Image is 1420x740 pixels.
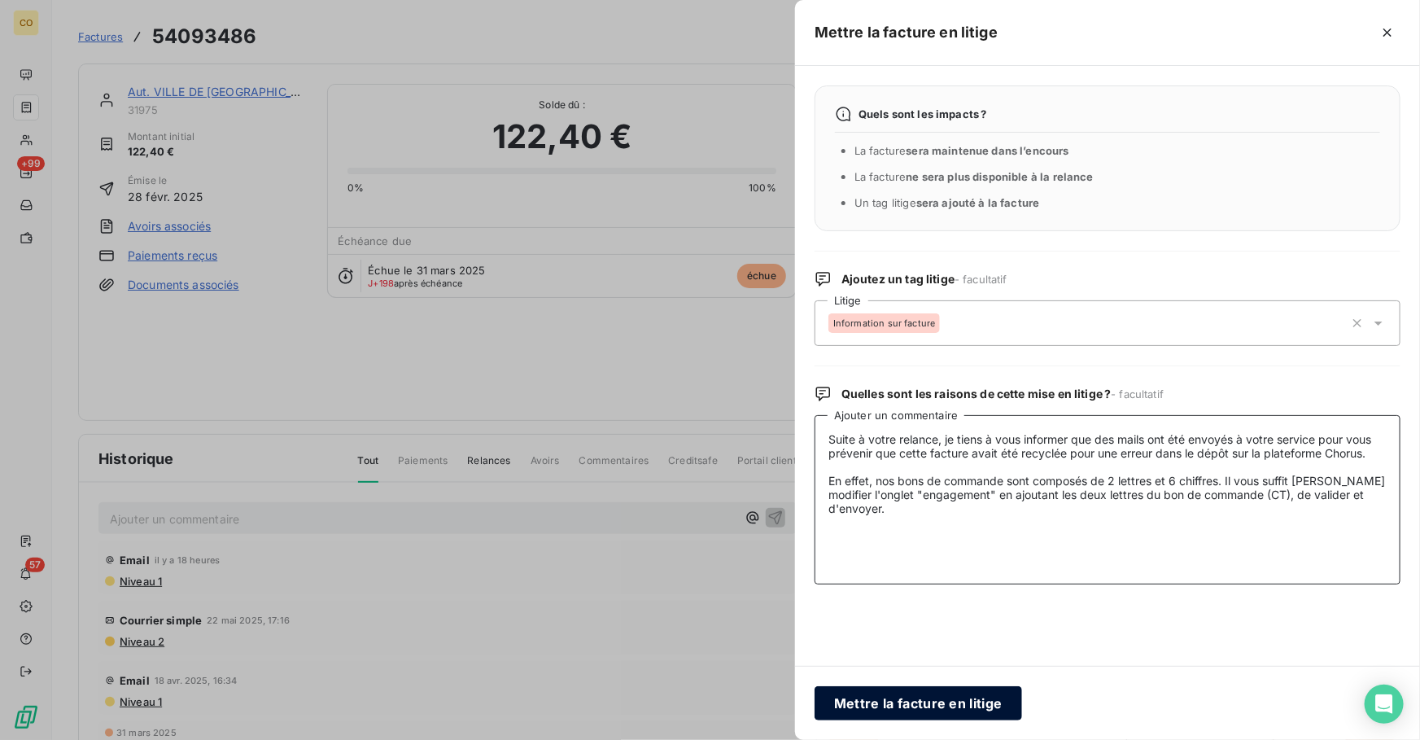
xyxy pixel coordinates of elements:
[955,273,1007,286] span: - facultatif
[1365,685,1404,724] div: Open Intercom Messenger
[859,107,987,120] span: Quels sont les impacts ?
[907,170,1094,183] span: ne sera plus disponible à la relance
[833,318,935,328] span: Information sur facture
[815,415,1400,585] textarea: Suite à votre relance, je tiens à vous informer que des mails ont été envoyés à votre service pou...
[854,196,1040,209] span: Un tag litige
[1112,388,1164,401] span: - facultatif
[841,386,1164,402] span: Quelles sont les raisons de cette mise en litige ?
[916,196,1040,209] span: sera ajouté à la facture
[815,21,998,44] h5: Mettre la facture en litige
[815,686,1022,720] button: Mettre la facture en litige
[841,271,1007,287] span: Ajoutez un tag litige
[854,144,1069,157] span: La facture
[907,144,1069,157] span: sera maintenue dans l’encours
[854,170,1094,183] span: La facture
